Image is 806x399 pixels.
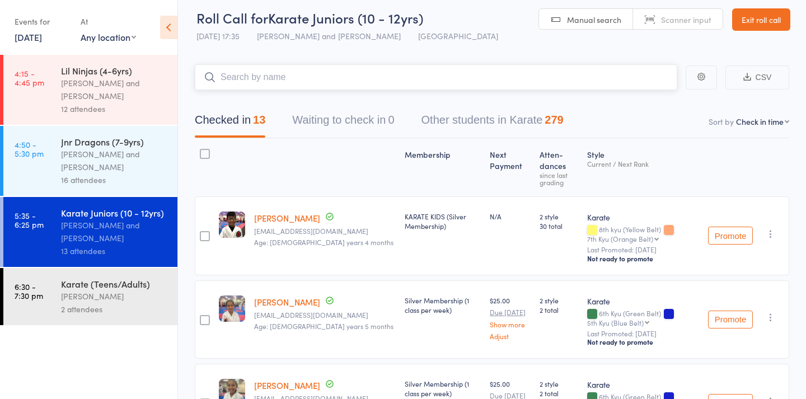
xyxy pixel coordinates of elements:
[388,114,394,126] div: 0
[61,303,168,316] div: 2 attendees
[61,102,168,115] div: 12 attendees
[61,278,168,290] div: Karate (Teens/Adults)
[15,211,44,229] time: 5:35 - 6:25 pm
[535,143,583,191] div: Atten­dances
[61,77,168,102] div: [PERSON_NAME] and [PERSON_NAME]
[3,268,177,325] a: 6:30 -7:30 pmKarate (Teens/Adults)[PERSON_NAME]2 attendees
[15,31,42,43] a: [DATE]
[540,221,578,231] span: 30 total
[3,55,177,125] a: 4:15 -4:45 pmLil Ninjas (4-6yrs)[PERSON_NAME] and [PERSON_NAME]12 attendees
[15,12,69,31] div: Events for
[587,379,699,390] div: Karate
[3,197,177,267] a: 5:35 -6:25 pmKarate Juniors (10 - 12yrs)[PERSON_NAME] and [PERSON_NAME]13 attendees
[732,8,790,31] a: Exit roll call
[292,108,394,138] button: Waiting to check in0
[257,30,401,41] span: [PERSON_NAME] and [PERSON_NAME]
[587,295,699,307] div: Karate
[540,171,578,186] div: since last grading
[195,108,265,138] button: Checked in13
[195,64,677,90] input: Search by name
[540,295,578,305] span: 2 style
[405,295,481,314] div: Silver Membership (1 class per week)
[490,321,531,328] a: Show more
[254,321,393,331] span: Age: [DEMOGRAPHIC_DATA] years 5 months
[81,12,136,31] div: At
[254,227,396,235] small: Jhumabijoy@gmail.com
[405,212,481,231] div: KARATE KIDS (Silver Membership)
[587,160,699,167] div: Current / Next Rank
[254,296,320,308] a: [PERSON_NAME]
[587,337,699,346] div: Not ready to promote
[587,319,644,326] div: 5th Kyu (Blue Belt)
[587,212,699,223] div: Karate
[418,30,498,41] span: [GEOGRAPHIC_DATA]
[587,226,699,242] div: 8th kyu (Yellow Belt)
[254,379,320,391] a: [PERSON_NAME]
[15,282,43,300] time: 6:30 - 7:30 pm
[61,64,168,77] div: Lil Ninjas (4-6yrs)
[587,235,653,242] div: 7th Kyu (Orange Belt)
[400,143,485,191] div: Membership
[405,379,481,398] div: Silver Membership (1 class per week)
[61,173,168,186] div: 16 attendees
[490,295,531,340] div: $25.00
[587,254,699,263] div: Not ready to promote
[567,14,621,25] span: Manual search
[587,330,699,337] small: Last Promoted: [DATE]
[268,8,423,27] span: Karate Juniors (10 - 12yrs)
[219,295,245,322] img: image1722845811.png
[490,332,531,340] a: Adjust
[61,290,168,303] div: [PERSON_NAME]
[708,227,753,245] button: Promote
[725,65,789,90] button: CSV
[219,212,245,238] img: image1622935815.png
[196,30,240,41] span: [DATE] 17:35
[540,379,578,388] span: 2 style
[661,14,711,25] span: Scanner input
[61,219,168,245] div: [PERSON_NAME] and [PERSON_NAME]
[421,108,564,138] button: Other students in Karate279
[709,116,734,127] label: Sort by
[61,148,168,173] div: [PERSON_NAME] and [PERSON_NAME]
[81,31,136,43] div: Any location
[540,388,578,398] span: 2 total
[61,206,168,219] div: Karate Juniors (10 - 12yrs)
[708,311,753,328] button: Promote
[587,246,699,254] small: Last Promoted: [DATE]
[61,135,168,148] div: Jnr Dragons (7-9yrs)
[3,126,177,196] a: 4:50 -5:30 pmJnr Dragons (7-9yrs)[PERSON_NAME] and [PERSON_NAME]16 attendees
[583,143,704,191] div: Style
[736,116,784,127] div: Check in time
[254,237,393,247] span: Age: [DEMOGRAPHIC_DATA] years 4 months
[485,143,535,191] div: Next Payment
[540,212,578,221] span: 2 style
[545,114,563,126] div: 279
[196,8,268,27] span: Roll Call for
[254,212,320,224] a: [PERSON_NAME]
[61,245,168,257] div: 13 attendees
[490,212,531,221] div: N/A
[540,305,578,314] span: 2 total
[587,309,699,326] div: 6th Kyu (Green Belt)
[490,308,531,316] small: Due [DATE]
[254,311,396,319] small: ksudhaar@hotmail.com
[15,140,44,158] time: 4:50 - 5:30 pm
[15,69,44,87] time: 4:15 - 4:45 pm
[253,114,265,126] div: 13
